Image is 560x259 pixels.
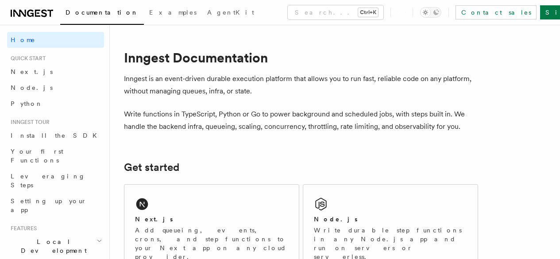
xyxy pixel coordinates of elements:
[7,64,104,80] a: Next.js
[124,108,478,133] p: Write functions in TypeScript, Python or Go to power background and scheduled jobs, with steps bu...
[11,100,43,107] span: Python
[149,9,197,16] span: Examples
[314,215,358,224] h2: Node.js
[11,84,53,91] span: Node.js
[11,148,63,164] span: Your first Functions
[124,161,179,174] a: Get started
[7,168,104,193] a: Leveraging Steps
[358,8,378,17] kbd: Ctrl+K
[7,234,104,259] button: Local Development
[11,197,87,213] span: Setting up your app
[288,5,383,19] button: Search...Ctrl+K
[7,193,104,218] a: Setting up your app
[7,143,104,168] a: Your first Functions
[7,128,104,143] a: Install the SDK
[7,237,97,255] span: Local Development
[11,35,35,44] span: Home
[7,55,46,62] span: Quick start
[202,3,259,24] a: AgentKit
[7,96,104,112] a: Python
[11,173,85,189] span: Leveraging Steps
[124,50,478,66] h1: Inngest Documentation
[7,225,37,232] span: Features
[7,80,104,96] a: Node.js
[135,215,173,224] h2: Next.js
[7,32,104,48] a: Home
[124,73,478,97] p: Inngest is an event-driven durable execution platform that allows you to run fast, reliable code ...
[207,9,254,16] span: AgentKit
[60,3,144,25] a: Documentation
[11,132,102,139] span: Install the SDK
[456,5,537,19] a: Contact sales
[7,119,50,126] span: Inngest tour
[11,68,53,75] span: Next.js
[66,9,139,16] span: Documentation
[144,3,202,24] a: Examples
[420,7,441,18] button: Toggle dark mode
